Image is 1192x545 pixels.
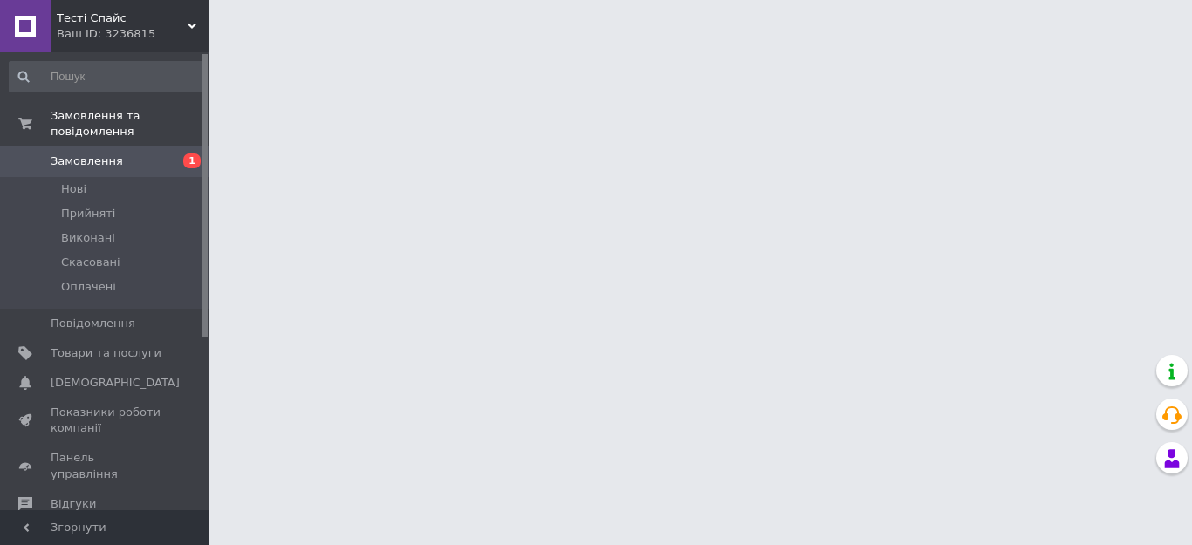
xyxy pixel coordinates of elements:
[61,206,115,221] span: Прийняті
[51,316,135,331] span: Повідомлення
[57,10,188,26] span: Тесті Спайс
[51,375,180,391] span: [DEMOGRAPHIC_DATA]
[51,450,161,481] span: Панель управління
[51,496,96,512] span: Відгуки
[51,153,123,169] span: Замовлення
[9,61,206,92] input: Пошук
[57,26,209,42] div: Ваш ID: 3236815
[61,279,116,295] span: Оплачені
[51,405,161,436] span: Показники роботи компанії
[183,153,201,168] span: 1
[51,345,161,361] span: Товари та послуги
[51,108,209,140] span: Замовлення та повідомлення
[61,181,86,197] span: Нові
[61,230,115,246] span: Виконані
[61,255,120,270] span: Скасовані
